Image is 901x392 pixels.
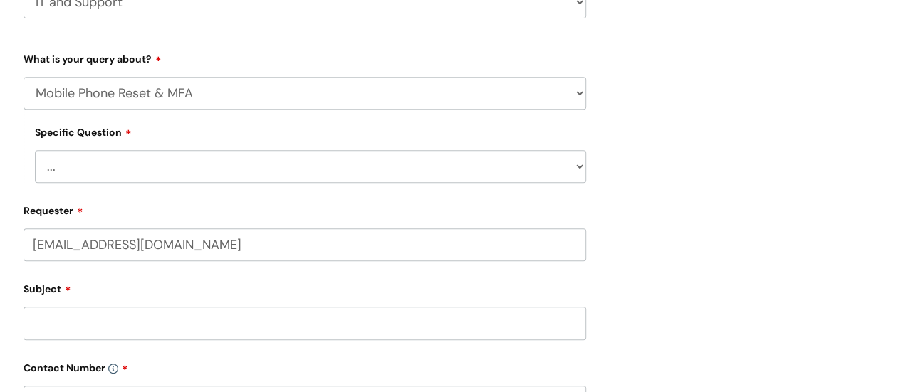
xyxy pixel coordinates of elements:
[24,200,586,217] label: Requester
[24,278,586,295] label: Subject
[24,228,586,261] input: Email
[35,125,132,139] label: Specific Question
[24,357,586,374] label: Contact Number
[108,364,118,374] img: info-icon.svg
[24,48,586,65] label: What is your query about?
